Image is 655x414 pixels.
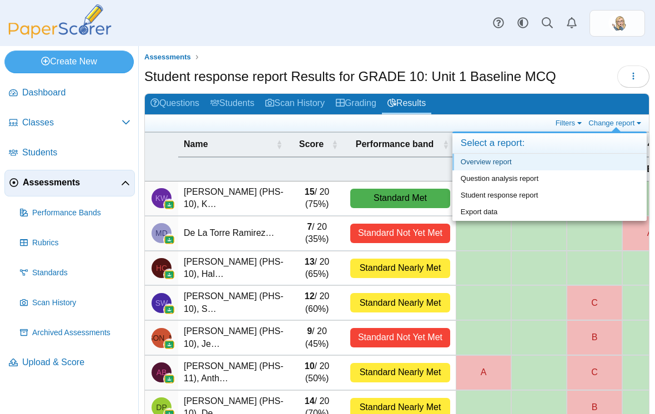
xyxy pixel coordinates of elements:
[32,238,130,249] span: Rubrics
[184,139,208,149] span: Name
[276,133,283,156] span: Name : Activate to sort
[164,339,175,350] img: googleClassroom-logo.png
[32,297,130,309] span: Scan History
[184,187,284,209] span: Wishart (PHS-10), Kai
[184,361,284,383] span: Bost (PHS-11), Anthony
[184,257,284,279] span: Coyne (PHS-10), Haley
[4,4,115,38] img: PaperScorer
[32,267,130,279] span: Standards
[567,286,622,320] div: C
[4,140,135,166] a: Students
[567,356,622,390] div: C
[164,304,175,315] img: googleClassroom-logo.png
[350,293,450,312] div: Standard Nearly Met
[4,110,135,137] a: Classes
[289,181,345,216] td: / 20 (75%)
[289,251,345,286] td: / 20 (65%)
[452,154,647,170] a: Overview report
[305,291,315,301] b: 12
[144,67,556,86] h1: Student response report Results for GRADE 10: Unit 1 Baseline MCQ
[331,133,338,156] span: Score : Activate to sort
[155,229,168,237] span: Mateo De La Torre Ramirez (PHS-10)
[144,53,191,61] span: Assessments
[356,139,434,149] span: Performance band
[452,204,647,220] a: Export data
[22,356,130,368] span: Upload & Score
[22,117,122,129] span: Classes
[567,321,622,355] div: B
[452,187,647,204] a: Student response report
[16,200,135,226] a: Performance Bands
[452,133,647,154] h4: Select a report:
[4,51,134,73] a: Create New
[4,31,115,40] a: PaperScorer
[22,147,130,159] span: Students
[16,290,135,316] a: Scan History
[32,327,130,339] span: Archived Assessments
[289,216,345,251] td: / 20 (35%)
[22,87,130,99] span: Dashboard
[4,170,135,196] a: Assessments
[164,269,175,280] img: googleClassroom-logo.png
[4,80,135,107] a: Dashboard
[164,234,175,245] img: googleClassroom-logo.png
[184,228,274,238] span: De La Torre Ramirez (PHS-10), Mateo
[164,199,175,210] img: googleClassroom-logo.png
[307,326,312,336] b: 9
[647,164,653,174] span: B
[560,11,584,36] a: Alerts
[442,133,449,156] span: Performance band : Activate to sort
[350,224,450,243] div: Standard Not Yet Met
[142,51,194,64] a: Assessments
[145,94,205,114] a: Questions
[164,373,175,385] img: googleClassroom-logo.png
[155,299,168,307] span: Samaiyah Woodard (PHS-10)
[184,291,284,313] span: Woodard (PHS-10), Samaiyah
[350,328,450,347] div: Standard Not Yet Met
[155,194,168,202] span: Kai Wishart (PHS-10)
[350,363,450,382] div: Standard Nearly Met
[452,170,647,187] a: Question analysis report
[382,94,431,114] a: Results
[589,10,645,37] a: ps.zKYLFpFWctilUouI
[184,326,284,348] span: Alicea (PHS-10), Jeremy
[586,118,646,128] a: Change report
[156,403,167,411] span: Devin Petrow (PHS-10)
[16,320,135,346] a: Archived Assessments
[157,368,167,376] span: Anthony Bost (PHS-11)
[4,350,135,376] a: Upload & Score
[289,355,345,390] td: / 20 (50%)
[350,189,450,208] div: Standard Met
[330,94,382,114] a: Grading
[305,361,315,371] b: 10
[205,94,260,114] a: Students
[289,320,345,355] td: / 20 (45%)
[608,14,626,32] img: ps.zKYLFpFWctilUouI
[553,118,587,128] a: Filters
[129,334,193,342] span: Jeremy Alicea (PHS-10)
[456,356,511,390] div: A
[305,257,315,266] b: 13
[32,208,130,219] span: Performance Bands
[23,176,121,189] span: Assessments
[260,94,330,114] a: Scan History
[299,139,324,149] span: Score
[156,264,167,272] span: Haley Coyne (PHS-10)
[305,187,315,196] b: 15
[307,222,312,231] b: 7
[289,285,345,320] td: / 20 (60%)
[16,260,135,286] a: Standards
[305,396,315,406] b: 14
[350,259,450,278] div: Standard Nearly Met
[16,230,135,256] a: Rubrics
[648,139,653,149] span: 4
[608,14,626,32] span: Emily Wasley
